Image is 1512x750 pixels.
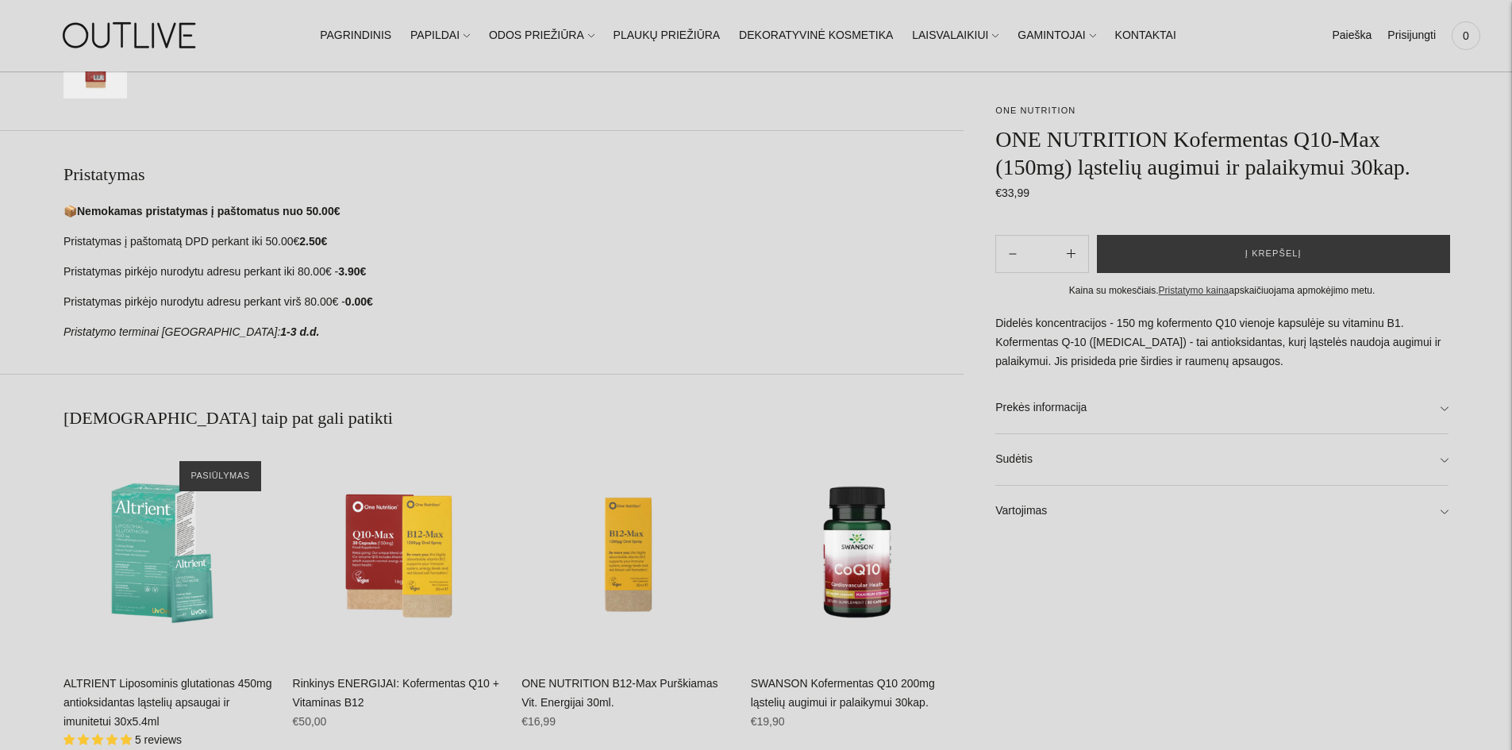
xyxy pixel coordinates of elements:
a: ONE NUTRITION B12-Max Purškiamas Vit. Energijai 30ml. [521,677,718,709]
a: SWANSON Kofermentas Q10 200mg ląstelių augimui ir palaikymui 30kap. [751,677,935,709]
strong: 3.90€ [338,265,366,278]
a: ALTRIENT Liposominis glutationas 450mg antioksidantas ląstelių apsaugai ir imunitetui 30x5.4ml [63,677,272,728]
a: Prekės informacija [995,383,1449,433]
p: Pristatymas pirkėjo nurodytu adresu perkant iki 80.00€ - [63,263,964,282]
span: €16,99 [521,715,556,728]
a: Vartojimas [995,486,1449,537]
a: Paieška [1332,18,1372,53]
a: ALTRIENT Liposominis glutationas 450mg antioksidantas ląstelių apsaugai ir imunitetui 30x5.4ml [63,445,277,659]
button: Į krepšelį [1097,235,1450,273]
h2: Pristatymas [63,163,964,187]
span: 0 [1455,25,1477,47]
strong: 2.50€ [299,235,327,248]
img: OUTLIVE [32,8,230,63]
span: €33,99 [995,187,1029,199]
a: ODOS PRIEŽIŪRA [489,18,594,53]
span: 5.00 stars [63,733,135,746]
a: ONE NUTRITION B12-Max Purškiamas Vit. Energijai 30ml. [521,445,735,659]
button: Add product quantity [996,235,1029,273]
a: ONE NUTRITION [995,106,1075,115]
p: Pristatymas į paštomatą DPD perkant iki 50.00€ [63,233,964,252]
p: 📦 [63,202,964,221]
a: 0 [1452,18,1480,53]
a: Rinkinys ENERGIJAI: Kofermentas Q10 + Vitaminas B12 [293,445,506,659]
a: GAMINTOJAI [1018,18,1095,53]
div: Kaina su mokesčiais. apskaičiuojama apmokėjimo metu. [995,283,1449,299]
span: Į krepšelį [1245,246,1302,262]
input: Product quantity [1029,242,1053,265]
a: Sudėtis [995,434,1449,485]
a: Rinkinys ENERGIJAI: Kofermentas Q10 + Vitaminas B12 [293,677,499,709]
h1: ONE NUTRITION Kofermentas Q10-Max (150mg) ląstelių augimui ir palaikymui 30kap. [995,125,1449,181]
strong: Nemokamas pristatymas į paštomatus nuo 50.00€ [77,205,340,217]
a: PLAUKŲ PRIEŽIŪRA [614,18,721,53]
h2: [DEMOGRAPHIC_DATA] taip pat gali patikti [63,406,964,430]
span: 5 reviews [135,733,182,746]
p: Pristatymas pirkėjo nurodytu adresu perkant virš 80.00€ - [63,293,964,312]
a: DEKORATYVINĖ KOSMETIKA [739,18,893,53]
a: PAGRINDINIS [320,18,391,53]
a: SWANSON Kofermentas Q10 200mg ląstelių augimui ir palaikymui 30kap. [751,445,964,659]
a: KONTAKTAI [1115,18,1176,53]
strong: 1-3 d.d. [280,325,319,338]
a: LAISVALAIKIUI [912,18,998,53]
span: €19,90 [751,715,785,728]
p: Didelės koncentracijos - 150 mg kofermento Q10 vienoje kapsulėje su vitaminu B1. Kofermentas Q-10... [995,314,1449,371]
span: €50,00 [293,715,327,728]
a: Prisijungti [1387,18,1436,53]
a: Pristatymo kaina [1159,285,1229,296]
button: Subtract product quantity [1054,235,1088,273]
em: Pristatymo terminai [GEOGRAPHIC_DATA]: [63,325,280,338]
a: PAPILDAI [410,18,470,53]
strong: 0.00€ [345,295,373,308]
